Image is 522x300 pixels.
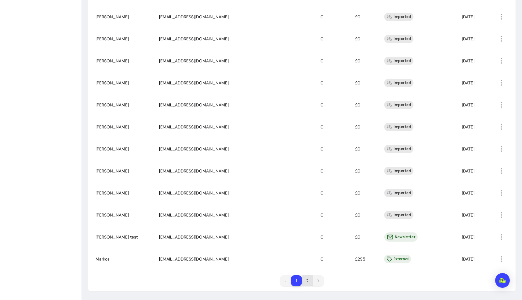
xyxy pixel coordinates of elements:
span: [PERSON_NAME] [96,58,129,64]
span: [DATE] [462,124,474,130]
span: [EMAIL_ADDRESS][DOMAIN_NAME] [159,80,229,86]
span: [DATE] [462,14,474,20]
span: £0 [355,102,361,108]
span: [DATE] [462,36,474,42]
span: [EMAIL_ADDRESS][DOMAIN_NAME] [159,234,229,240]
div: Imported [384,167,414,175]
nav: pagination navigation [277,272,327,289]
li: next page button [313,275,324,286]
span: 0 [321,168,324,174]
li: pagination item 2 [302,275,313,286]
span: [PERSON_NAME] [96,212,129,218]
div: External [384,255,411,263]
span: [DATE] [462,190,474,196]
span: [DATE] [462,58,474,64]
span: 0 [321,102,324,108]
span: [EMAIL_ADDRESS][DOMAIN_NAME] [159,14,229,20]
span: [DATE] [462,80,474,86]
span: 0 [321,80,324,86]
span: [DATE] [462,212,474,218]
div: Imported [384,145,414,153]
span: [EMAIL_ADDRESS][DOMAIN_NAME] [159,212,229,218]
div: Imported [384,13,414,21]
span: £0 [355,58,361,64]
span: £0 [355,212,361,218]
div: Imported [384,35,414,43]
span: [EMAIL_ADDRESS][DOMAIN_NAME] [159,256,229,262]
span: £0 [355,234,361,240]
span: £0 [355,124,361,130]
span: [EMAIL_ADDRESS][DOMAIN_NAME] [159,124,229,130]
li: pagination item 1 active [291,275,302,286]
span: £295 [355,256,365,262]
span: £0 [355,80,361,86]
span: [PERSON_NAME] [96,124,129,130]
span: 0 [321,256,324,262]
span: [PERSON_NAME] [96,80,129,86]
span: 0 [321,36,324,42]
span: [PERSON_NAME] [96,102,129,108]
div: Imported [384,123,414,131]
span: [DATE] [462,234,474,240]
span: [DATE] [462,256,474,262]
span: [PERSON_NAME] [96,190,129,196]
span: £0 [355,190,361,196]
span: [DATE] [462,146,474,152]
span: £0 [355,146,361,152]
span: [PERSON_NAME] [96,146,129,152]
span: 0 [321,234,324,240]
div: Imported [384,79,414,87]
span: [PERSON_NAME] test [96,234,138,240]
span: 0 [321,212,324,218]
span: 0 [321,58,324,64]
span: [EMAIL_ADDRESS][DOMAIN_NAME] [159,58,229,64]
span: [PERSON_NAME] [96,168,129,174]
span: 0 [321,190,324,196]
span: [EMAIL_ADDRESS][DOMAIN_NAME] [159,146,229,152]
span: Markos [96,256,110,262]
span: [EMAIL_ADDRESS][DOMAIN_NAME] [159,36,229,42]
div: Newsletter [384,232,418,242]
div: Open Intercom Messenger [495,273,510,288]
div: Imported [384,101,414,109]
span: 0 [321,14,324,20]
div: Imported [384,211,414,219]
span: £0 [355,14,361,20]
span: £0 [355,168,361,174]
span: [DATE] [462,168,474,174]
span: £0 [355,36,361,42]
div: Imported [384,57,414,65]
div: Imported [384,189,414,197]
span: 0 [321,124,324,130]
span: [PERSON_NAME] [96,14,129,20]
span: [EMAIL_ADDRESS][DOMAIN_NAME] [159,168,229,174]
span: 0 [321,146,324,152]
span: [EMAIL_ADDRESS][DOMAIN_NAME] [159,190,229,196]
span: [PERSON_NAME] [96,36,129,42]
span: [DATE] [462,102,474,108]
span: [EMAIL_ADDRESS][DOMAIN_NAME] [159,102,229,108]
